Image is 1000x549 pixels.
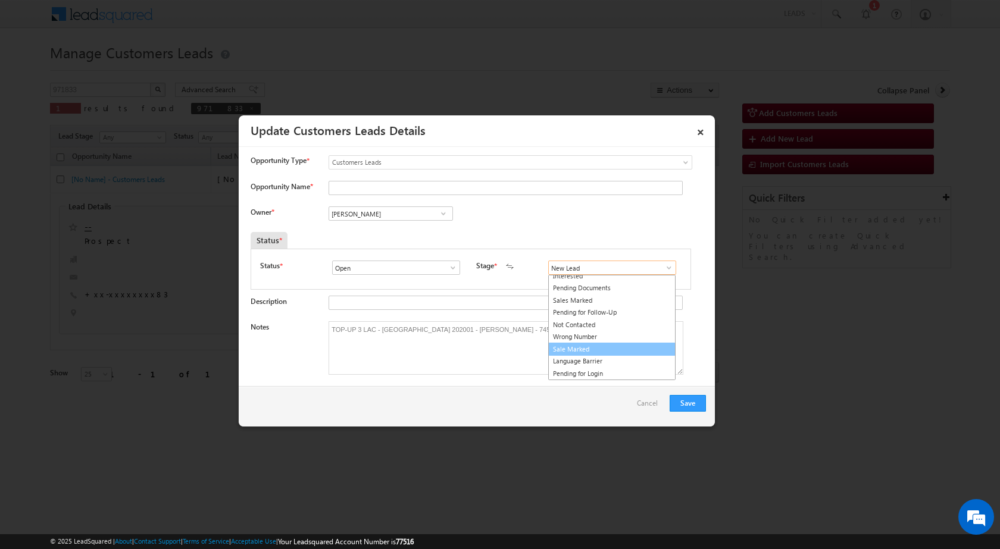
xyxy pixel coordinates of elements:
input: Type to Search [332,261,460,275]
a: Show All Items [658,262,673,274]
label: Notes [251,322,269,331]
input: Type to Search [329,206,453,221]
span: Customers Leads [329,157,643,168]
div: Chat with us now [62,62,200,78]
a: Customers Leads [329,155,692,170]
a: Cancel [637,395,664,418]
button: Save [670,395,706,412]
em: Start Chat [162,366,216,382]
a: Wrong Number [549,331,675,343]
a: Pending Documents [549,282,675,294]
span: 77516 [396,537,414,546]
a: Sales Marked [549,294,675,307]
a: Language Barrier [549,355,675,368]
a: Terms of Service [183,537,229,545]
a: × [690,120,711,140]
a: Interested [549,270,675,283]
a: Show All Items [442,262,457,274]
label: Owner [251,208,274,217]
input: Type to Search [548,261,676,275]
span: Opportunity Type [251,155,307,166]
label: Stage [476,261,494,271]
a: Pending for Login [549,368,675,380]
a: About [115,537,132,545]
a: Acceptable Use [231,537,276,545]
a: Sale Marked [548,343,676,356]
label: Description [251,297,287,306]
span: Your Leadsquared Account Number is [278,537,414,546]
textarea: Type your message and hit 'Enter' [15,110,217,356]
a: Show All Items [436,208,451,219]
label: Opportunity Name [251,182,312,191]
img: d_60004797649_company_0_60004797649 [20,62,50,78]
a: Update Customers Leads Details [251,121,426,138]
a: Contact Support [134,537,181,545]
a: Pending for Follow-Up [549,306,675,319]
span: © 2025 LeadSquared | | | | | [50,536,414,547]
div: Minimize live chat window [195,6,224,34]
a: Not Contacted [549,319,675,331]
label: Status [260,261,280,271]
div: Status [251,232,287,249]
